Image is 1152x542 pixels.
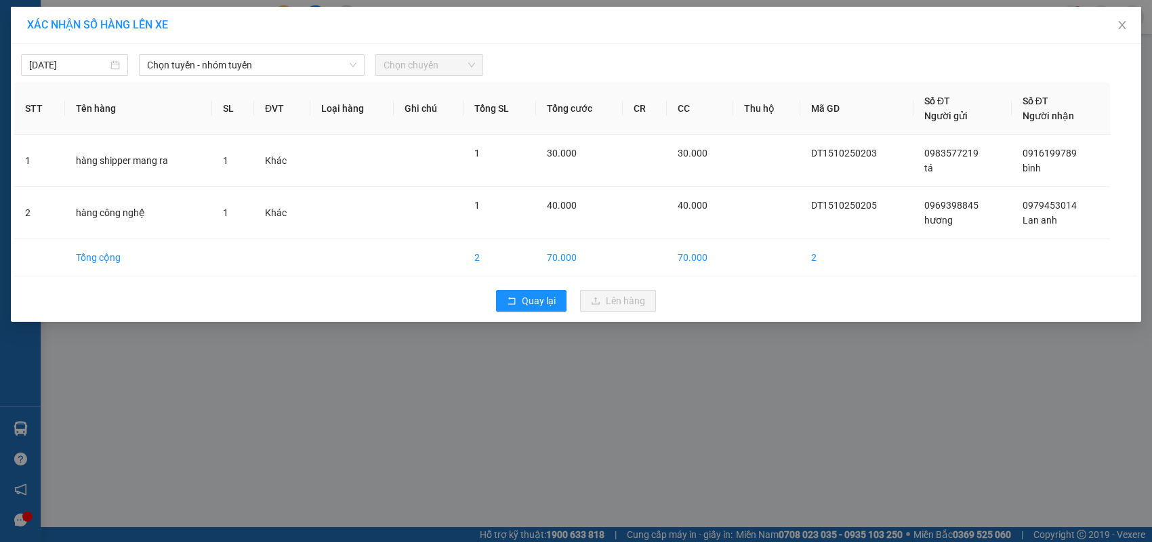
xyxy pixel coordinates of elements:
td: 2 [14,187,65,239]
span: close [1117,20,1128,30]
td: Khác [254,187,310,239]
span: 1 [474,200,480,211]
span: DT1510250203 [811,148,877,159]
span: tá [924,163,933,173]
th: Thu hộ [733,83,801,135]
span: Số ĐT [1023,96,1048,106]
span: Người gửi [924,110,968,121]
td: 2 [800,239,913,276]
input: 15/10/2025 [29,58,108,72]
td: 1 [14,135,65,187]
img: logo [5,48,7,117]
span: Số ĐT [924,96,950,106]
span: 40.000 [547,200,577,211]
th: CC [667,83,733,135]
span: 1 [223,207,228,218]
span: Chọn chuyến [384,55,474,75]
button: rollbackQuay lại [496,290,567,312]
th: Mã GD [800,83,913,135]
th: STT [14,83,65,135]
span: 0983577219 [924,148,979,159]
span: Người nhận [1023,110,1074,121]
th: SL [212,83,254,135]
span: DT1510250205 [811,200,877,211]
td: 70.000 [667,239,733,276]
span: 1 [223,155,228,166]
span: Chọn tuyến - nhóm tuyến [147,55,356,75]
th: CR [623,83,667,135]
strong: CÔNG TY TNHH DỊCH VỤ DU LỊCH THỜI ĐẠI [12,11,122,55]
td: hàng shipper mang ra [65,135,212,187]
span: 0969398845 [924,200,979,211]
td: Tổng cộng [65,239,212,276]
span: hương [924,215,953,226]
th: Loại hàng [310,83,394,135]
td: 70.000 [536,239,623,276]
td: hàng công nghệ [65,187,212,239]
button: uploadLên hàng [580,290,656,312]
span: Quay lại [522,293,556,308]
span: Chuyển phát nhanh: [GEOGRAPHIC_DATA] - [GEOGRAPHIC_DATA] [9,58,126,106]
td: 2 [464,239,536,276]
span: 1 [474,148,480,159]
span: 30.000 [547,148,577,159]
span: Lan anh [1023,215,1057,226]
button: Close [1103,7,1141,45]
td: Khác [254,135,310,187]
span: down [349,61,357,69]
span: bình [1023,163,1041,173]
th: Tên hàng [65,83,212,135]
th: Tổng cước [536,83,623,135]
span: 30.000 [678,148,707,159]
th: ĐVT [254,83,310,135]
span: 40.000 [678,200,707,211]
span: DT1510250207 [127,91,208,105]
th: Tổng SL [464,83,536,135]
span: 0916199789 [1023,148,1077,159]
th: Ghi chú [394,83,464,135]
span: XÁC NHẬN SỐ HÀNG LÊN XE [27,18,168,31]
span: rollback [507,296,516,307]
span: 0979453014 [1023,200,1077,211]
